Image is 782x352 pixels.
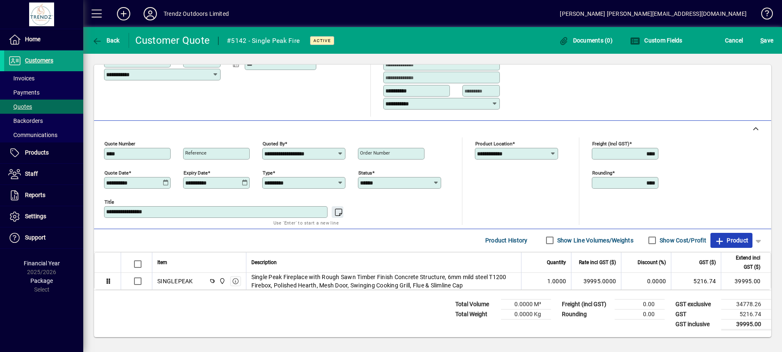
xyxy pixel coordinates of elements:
[559,37,613,44] span: Documents (0)
[4,227,83,248] a: Support
[560,7,747,20] div: [PERSON_NAME] [PERSON_NAME][EMAIL_ADDRESS][DOMAIN_NAME]
[556,33,615,48] button: Documents (0)
[217,277,226,286] span: New Plymouth
[251,258,277,267] span: Description
[721,309,771,319] td: 5216.74
[630,37,683,44] span: Custom Fields
[358,170,372,175] mat-label: Status
[558,299,615,309] td: Freight (incl GST)
[726,253,760,272] span: Extend incl GST ($)
[4,71,83,85] a: Invoices
[638,258,666,267] span: Discount (%)
[360,150,390,156] mat-label: Order number
[4,142,83,163] a: Products
[25,170,38,177] span: Staff
[273,218,339,227] mat-hint: Use 'Enter' to start a new line
[721,273,771,290] td: 39995.00
[90,33,122,48] button: Back
[671,299,721,309] td: GST exclusive
[501,309,551,319] td: 0.0000 Kg
[135,34,210,47] div: Customer Quote
[8,75,35,82] span: Invoices
[658,236,706,245] label: Show Cost/Profit
[628,33,685,48] button: Custom Fields
[164,7,229,20] div: Trendz Outdoors Limited
[157,258,167,267] span: Item
[723,33,745,48] button: Cancel
[313,38,331,43] span: Active
[4,128,83,142] a: Communications
[621,273,671,290] td: 0.0000
[184,170,208,175] mat-label: Expiry date
[25,149,49,156] span: Products
[579,258,616,267] span: Rate incl GST ($)
[137,6,164,21] button: Profile
[721,299,771,309] td: 34778.26
[758,33,775,48] button: Save
[710,233,752,248] button: Product
[8,132,57,138] span: Communications
[8,103,32,110] span: Quotes
[4,164,83,185] a: Staff
[755,2,772,29] a: Knowledge Base
[760,37,764,44] span: S
[721,319,771,330] td: 39995.00
[576,277,616,285] div: 39995.0000
[8,117,43,124] span: Backorders
[475,140,512,146] mat-label: Product location
[104,170,129,175] mat-label: Quote date
[671,319,721,330] td: GST inclusive
[110,6,137,21] button: Add
[263,140,285,146] mat-label: Quoted by
[592,140,629,146] mat-label: Freight (incl GST)
[92,37,120,44] span: Back
[451,299,501,309] td: Total Volume
[25,36,40,42] span: Home
[25,57,53,64] span: Customers
[227,34,300,47] div: #5142 - Single Peak Fire
[8,89,40,96] span: Payments
[556,236,633,245] label: Show Line Volumes/Weights
[501,299,551,309] td: 0.0000 M³
[25,234,46,241] span: Support
[558,309,615,319] td: Rounding
[615,299,665,309] td: 0.00
[4,114,83,128] a: Backorders
[615,309,665,319] td: 0.00
[4,29,83,50] a: Home
[25,192,45,198] span: Reports
[185,150,206,156] mat-label: Reference
[451,309,501,319] td: Total Weight
[83,33,129,48] app-page-header-button: Back
[592,170,612,175] mat-label: Rounding
[104,140,135,146] mat-label: Quote number
[725,34,743,47] span: Cancel
[547,277,566,285] span: 1.0000
[485,234,528,247] span: Product History
[25,213,46,220] span: Settings
[30,277,53,284] span: Package
[4,185,83,206] a: Reports
[251,273,516,290] span: Single Peak Fireplace with Rough Sawn Timber Finish Concrete Structure, 6mm mild steel T1200 Fire...
[699,258,716,267] span: GST ($)
[760,34,773,47] span: ave
[671,309,721,319] td: GST
[157,277,193,285] div: SINGLEPEAK
[4,206,83,227] a: Settings
[24,260,60,267] span: Financial Year
[4,100,83,114] a: Quotes
[263,170,273,175] mat-label: Type
[104,199,114,205] mat-label: Title
[547,258,566,267] span: Quantity
[671,273,721,290] td: 5216.74
[715,234,748,247] span: Product
[4,85,83,100] a: Payments
[482,233,531,248] button: Product History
